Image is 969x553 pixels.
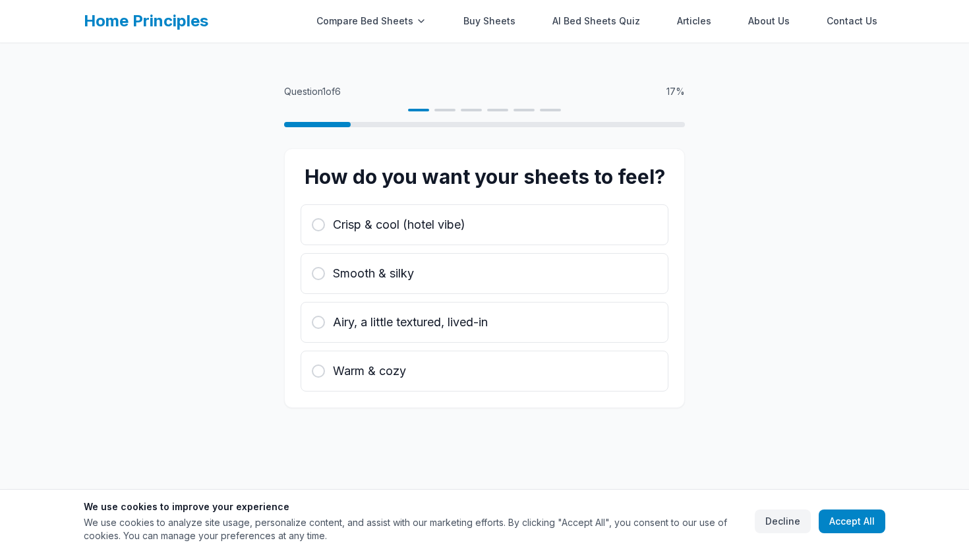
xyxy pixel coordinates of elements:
[301,204,668,245] button: Crisp & cool (hotel vibe)
[301,253,668,294] button: Smooth & silky
[333,216,465,234] span: Crisp & cool (hotel vibe)
[740,8,798,34] a: About Us
[301,165,668,189] h1: How do you want your sheets to feel?
[301,351,668,392] button: Warm & cozy
[84,11,208,30] a: Home Principles
[84,500,744,513] h3: We use cookies to improve your experience
[819,509,885,533] button: Accept All
[333,264,414,283] span: Smooth & silky
[333,362,406,380] span: Warm & cozy
[284,85,341,98] span: Question 1 of 6
[819,8,885,34] a: Contact Us
[666,85,685,98] span: 17 %
[308,8,434,34] div: Compare Bed Sheets
[455,8,523,34] a: Buy Sheets
[333,313,488,332] span: Airy, a little textured, lived-in
[301,302,668,343] button: Airy, a little textured, lived-in
[544,8,648,34] a: AI Bed Sheets Quiz
[84,516,744,542] p: We use cookies to analyze site usage, personalize content, and assist with our marketing efforts....
[669,8,719,34] a: Articles
[755,509,811,533] button: Decline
